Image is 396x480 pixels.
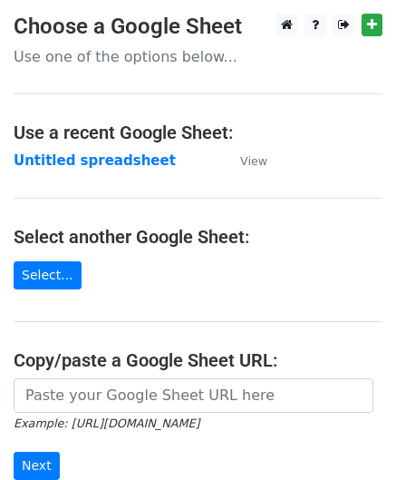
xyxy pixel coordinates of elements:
input: Next [14,452,60,480]
p: Use one of the options below... [14,47,382,66]
input: Paste your Google Sheet URL here [14,378,373,413]
h4: Select another Google Sheet: [14,226,382,248]
a: View [222,152,267,169]
small: Example: [URL][DOMAIN_NAME] [14,416,199,430]
a: Untitled spreadsheet [14,152,176,169]
a: Select... [14,261,82,289]
h3: Choose a Google Sheet [14,14,382,40]
h4: Copy/paste a Google Sheet URL: [14,349,382,371]
small: View [240,154,267,168]
h4: Use a recent Google Sheet: [14,122,382,143]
